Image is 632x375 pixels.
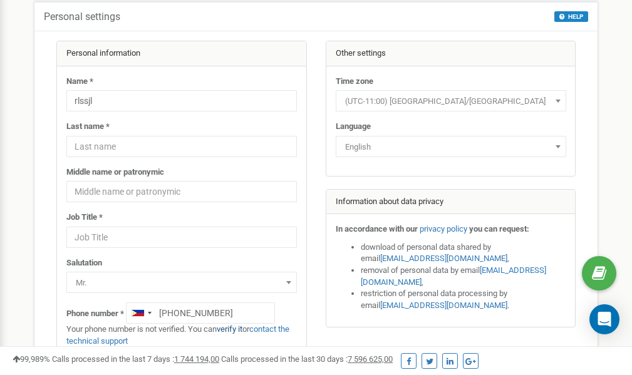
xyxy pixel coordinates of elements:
[326,190,576,215] div: Information about data privacy
[52,354,219,364] span: Calls processed in the last 7 days :
[336,121,371,133] label: Language
[66,324,289,346] a: contact the technical support
[71,274,293,292] span: Mr.
[174,354,219,364] u: 1 744 194,00
[420,224,467,234] a: privacy policy
[127,303,155,323] div: Telephone country code
[380,301,507,310] a: [EMAIL_ADDRESS][DOMAIN_NAME]
[469,224,529,234] strong: you can request:
[361,265,566,288] li: removal of personal data by email ,
[66,121,110,133] label: Last name *
[44,11,120,23] h5: Personal settings
[336,76,373,88] label: Time zone
[554,11,588,22] button: HELP
[589,304,619,334] div: Open Intercom Messenger
[66,324,297,347] p: Your phone number is not verified. You can or
[336,224,418,234] strong: In accordance with our
[340,138,562,156] span: English
[66,90,297,111] input: Name
[361,288,566,311] li: restriction of personal data processing by email .
[361,265,546,287] a: [EMAIL_ADDRESS][DOMAIN_NAME]
[340,93,562,110] span: (UTC-11:00) Pacific/Midway
[66,308,124,320] label: Phone number *
[126,302,275,324] input: +1-800-555-55-55
[326,41,576,66] div: Other settings
[66,257,102,269] label: Salutation
[13,354,50,364] span: 99,989%
[66,136,297,157] input: Last name
[66,272,297,293] span: Mr.
[66,212,103,223] label: Job Title *
[336,90,566,111] span: (UTC-11:00) Pacific/Midway
[66,227,297,248] input: Job Title
[57,41,306,66] div: Personal information
[66,167,164,178] label: Middle name or patronymic
[380,254,507,263] a: [EMAIL_ADDRESS][DOMAIN_NAME]
[336,136,566,157] span: English
[221,354,393,364] span: Calls processed in the last 30 days :
[66,76,93,88] label: Name *
[217,324,242,334] a: verify it
[361,242,566,265] li: download of personal data shared by email ,
[66,181,297,202] input: Middle name or patronymic
[348,354,393,364] u: 7 596 625,00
